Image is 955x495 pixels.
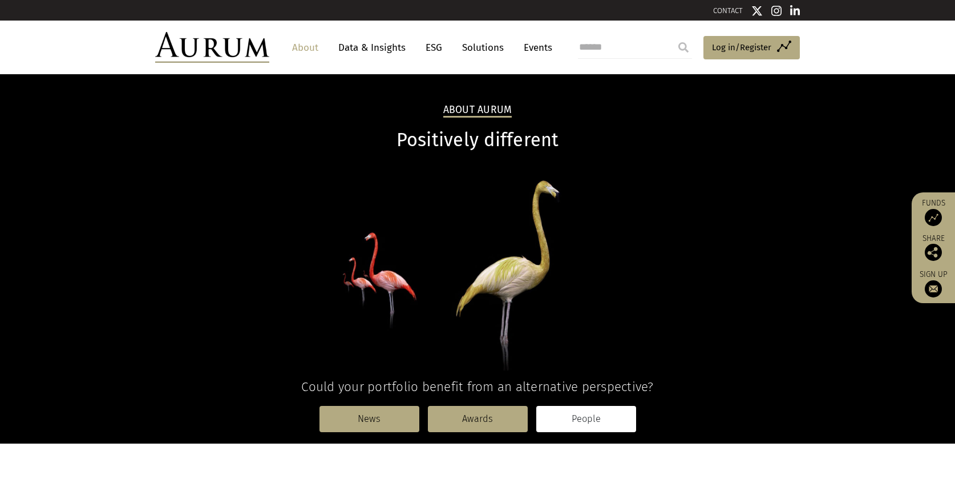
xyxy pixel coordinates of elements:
[925,244,942,261] img: Share this post
[428,406,528,432] a: Awards
[713,6,743,15] a: CONTACT
[771,5,782,17] img: Instagram icon
[443,104,512,118] h2: About Aurum
[319,406,419,432] a: News
[333,37,411,58] a: Data & Insights
[751,5,763,17] img: Twitter icon
[712,41,771,54] span: Log in/Register
[286,37,324,58] a: About
[925,280,942,297] img: Sign up to our newsletter
[703,36,800,60] a: Log in/Register
[518,37,552,58] a: Events
[917,235,949,261] div: Share
[155,129,800,151] h1: Positively different
[672,36,695,59] input: Submit
[925,209,942,226] img: Access Funds
[917,269,949,297] a: Sign up
[790,5,800,17] img: Linkedin icon
[456,37,509,58] a: Solutions
[155,32,269,63] img: Aurum
[155,379,800,395] h4: Could your portfolio benefit from an alternative perspective?
[420,37,448,58] a: ESG
[917,198,949,226] a: Funds
[536,406,636,432] a: People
